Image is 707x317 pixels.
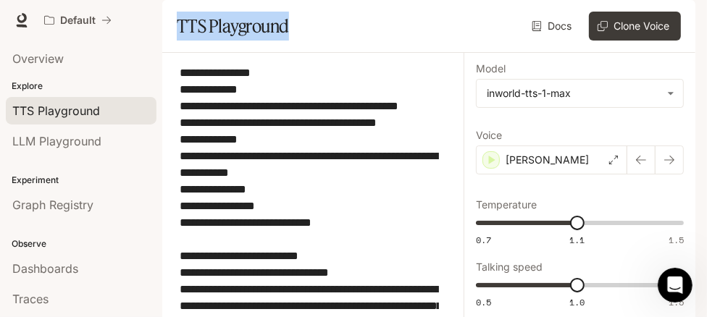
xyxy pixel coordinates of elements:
p: Voice [476,130,502,140]
p: Temperature [476,200,537,210]
span: 0.7 [476,234,491,246]
button: All workspaces [38,6,118,35]
div: inworld-tts-1-max [487,86,660,101]
p: [PERSON_NAME] [506,153,589,167]
h1: TTS Playground [177,12,289,41]
p: Model [476,64,506,74]
button: Clone Voice [589,12,681,41]
span: 0.5 [476,296,491,308]
iframe: Intercom live chat [658,268,693,303]
a: Docs [529,12,577,41]
span: 1.1 [569,234,585,246]
p: Talking speed [476,262,543,272]
p: Default [60,14,96,27]
div: inworld-tts-1-max [477,80,683,107]
span: 1.0 [569,296,585,308]
span: 1.5 [669,234,684,246]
